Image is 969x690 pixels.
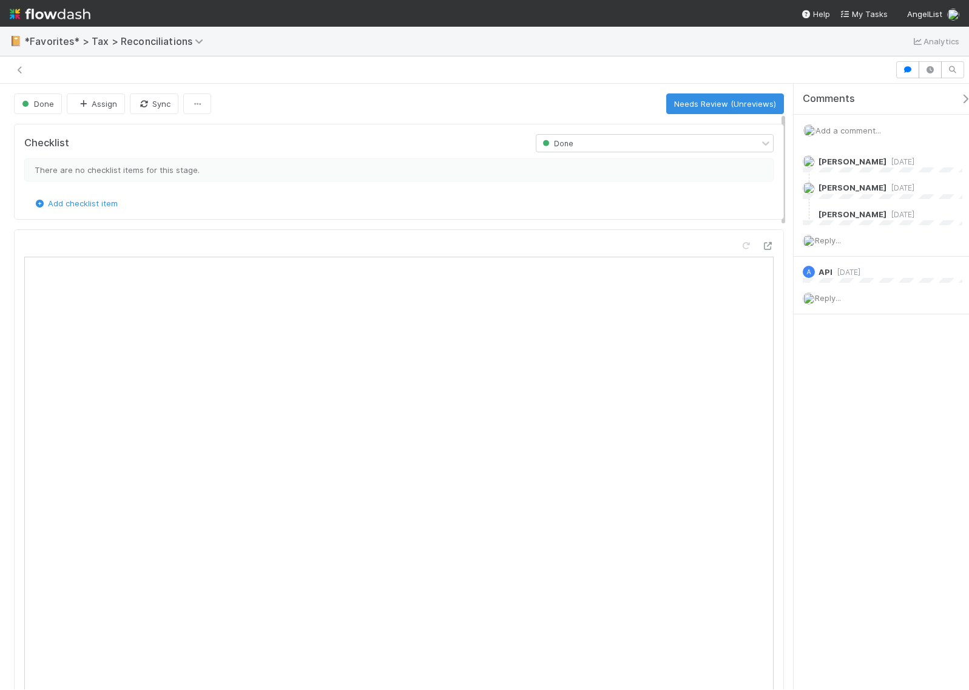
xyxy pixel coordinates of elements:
span: API [819,267,832,277]
a: Add checklist item [33,198,118,208]
span: Comments [803,93,855,105]
img: avatar_85833754-9fc2-4f19-a44b-7938606ee299.png [803,155,815,167]
img: avatar_711f55b7-5a46-40da-996f-bc93b6b86381.png [803,293,815,305]
span: [DATE] [832,268,860,277]
span: A [807,269,811,276]
img: avatar_85833754-9fc2-4f19-a44b-7938606ee299.png [803,182,815,194]
img: avatar_711f55b7-5a46-40da-996f-bc93b6b86381.png [947,8,959,21]
div: There are no checklist items for this stage. [24,158,774,181]
a: Analytics [911,34,959,49]
span: [DATE] [886,157,914,166]
span: [PERSON_NAME] [819,183,886,192]
span: Add a comment... [815,126,881,135]
div: Help [801,8,830,20]
span: *Favorites* > Tax > Reconciliations [24,35,209,47]
div: API [803,266,815,278]
img: avatar_e41e7ae5-e7d9-4d8d-9f56-31b0d7a2f4fd.png [803,208,815,220]
span: AngelList [907,9,942,19]
span: Reply... [815,293,841,303]
img: logo-inverted-e16ddd16eac7371096b0.svg [10,4,90,24]
span: [DATE] [886,183,914,192]
button: Assign [67,93,125,114]
img: avatar_711f55b7-5a46-40da-996f-bc93b6b86381.png [803,124,815,137]
span: Done [540,139,573,148]
span: [DATE] [886,210,914,219]
span: 📔 [10,36,22,46]
span: [PERSON_NAME] [819,209,886,219]
span: My Tasks [840,9,888,19]
a: My Tasks [840,8,888,20]
button: Sync [130,93,178,114]
button: Needs Review (Unreviews) [666,93,784,114]
img: avatar_711f55b7-5a46-40da-996f-bc93b6b86381.png [803,235,815,247]
h5: Checklist [24,137,69,149]
span: [PERSON_NAME] [819,157,886,166]
span: Reply... [815,235,841,245]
